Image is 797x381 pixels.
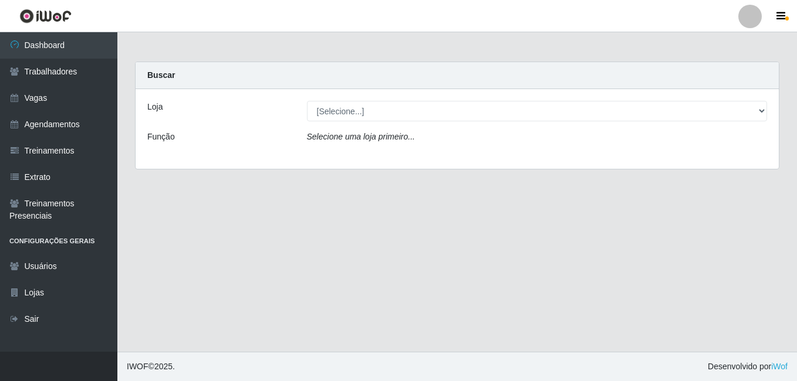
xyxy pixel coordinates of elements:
[127,360,175,373] span: © 2025 .
[307,132,415,141] i: Selecione uma loja primeiro...
[147,70,175,80] strong: Buscar
[19,9,72,23] img: CoreUI Logo
[708,360,788,373] span: Desenvolvido por
[771,362,788,371] a: iWof
[127,362,148,371] span: IWOF
[147,131,175,143] label: Função
[147,101,163,113] label: Loja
